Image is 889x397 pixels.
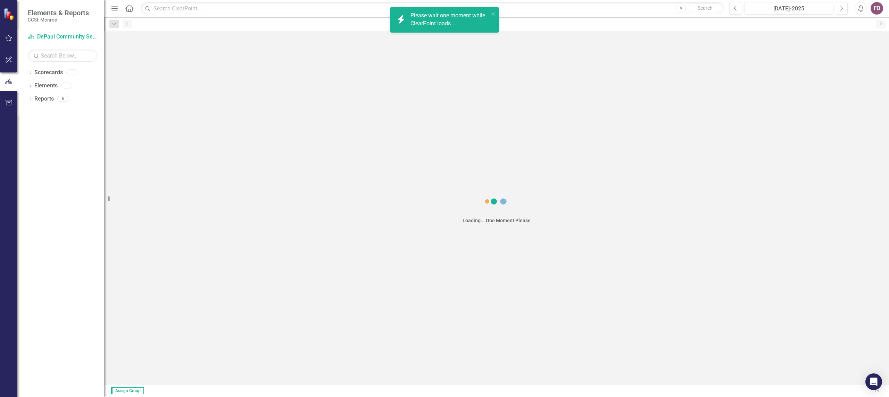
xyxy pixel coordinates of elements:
[28,17,89,23] small: CCSI: Monroe
[491,10,496,18] button: close
[28,33,97,41] a: DePaul Community Services, lnc.
[865,373,882,390] div: Open Intercom Messenger
[871,2,883,15] button: FO
[688,3,722,13] button: Search
[28,50,97,62] input: Search Below...
[410,12,489,28] div: Please wait one moment while ClearPoint loads...
[141,2,724,15] input: Search ClearPoint...
[3,8,16,20] img: ClearPoint Strategy
[463,217,531,224] div: Loading... One Moment Please
[34,95,54,103] a: Reports
[111,387,144,394] span: Assign Group
[57,96,68,102] div: 6
[34,69,63,77] a: Scorecards
[34,82,58,90] a: Elements
[698,5,713,11] span: Search
[744,2,833,15] button: [DATE]-2025
[747,5,831,13] div: [DATE]-2025
[28,9,89,17] span: Elements & Reports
